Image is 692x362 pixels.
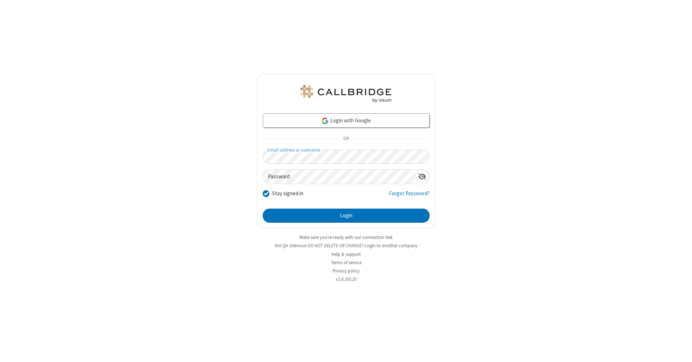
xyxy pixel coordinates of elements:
img: QA Selenium DO NOT DELETE OR CHANGE [299,85,393,103]
button: Login [263,209,430,223]
input: Email address or username [263,150,430,164]
span: OR [340,134,352,144]
a: Help & support [332,251,361,257]
button: Login to another company [364,242,417,249]
input: Password [263,170,415,184]
iframe: Chat [674,343,687,357]
a: Make sure you're ready with our connection test [300,234,392,240]
a: Privacy policy [333,268,360,274]
a: Terms of service [331,259,361,266]
div: Show password [415,170,429,183]
img: google-icon.png [321,117,329,125]
a: Forgot Password? [389,189,430,203]
li: v2.6.350.20 [257,276,435,283]
label: Stay signed in [272,189,303,198]
li: Not QA Selenium DO NOT DELETE OR CHANGE? [257,242,435,249]
a: Login with Google [263,113,430,128]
